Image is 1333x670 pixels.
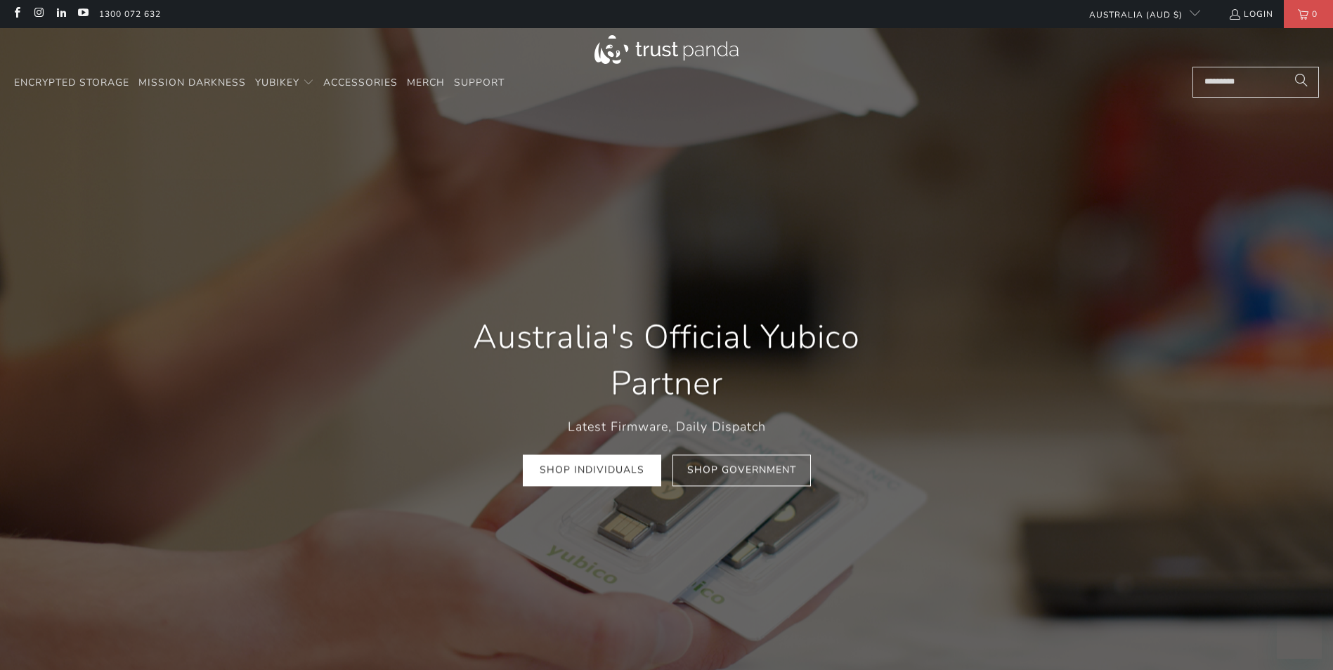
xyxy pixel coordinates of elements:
[11,8,22,20] a: Trust Panda Australia on Facebook
[672,455,811,487] a: Shop Government
[435,417,899,438] p: Latest Firmware, Daily Dispatch
[407,76,445,89] span: Merch
[323,67,398,100] a: Accessories
[523,455,661,487] a: Shop Individuals
[14,67,505,100] nav: Translation missing: en.navigation.header.main_nav
[14,67,129,100] a: Encrypted Storage
[1192,67,1319,98] input: Search...
[1228,6,1273,22] a: Login
[99,6,161,22] a: 1300 072 632
[407,67,445,100] a: Merch
[454,76,505,89] span: Support
[255,67,314,100] summary: YubiKey
[77,8,89,20] a: Trust Panda Australia on YouTube
[55,8,67,20] a: Trust Panda Australia on LinkedIn
[454,67,505,100] a: Support
[1277,614,1322,659] iframe: Button to launch messaging window
[323,76,398,89] span: Accessories
[255,76,299,89] span: YubiKey
[14,76,129,89] span: Encrypted Storage
[138,67,246,100] a: Mission Darkness
[32,8,44,20] a: Trust Panda Australia on Instagram
[435,314,899,407] h1: Australia's Official Yubico Partner
[1284,67,1319,98] button: Search
[138,76,246,89] span: Mission Darkness
[594,35,739,64] img: Trust Panda Australia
